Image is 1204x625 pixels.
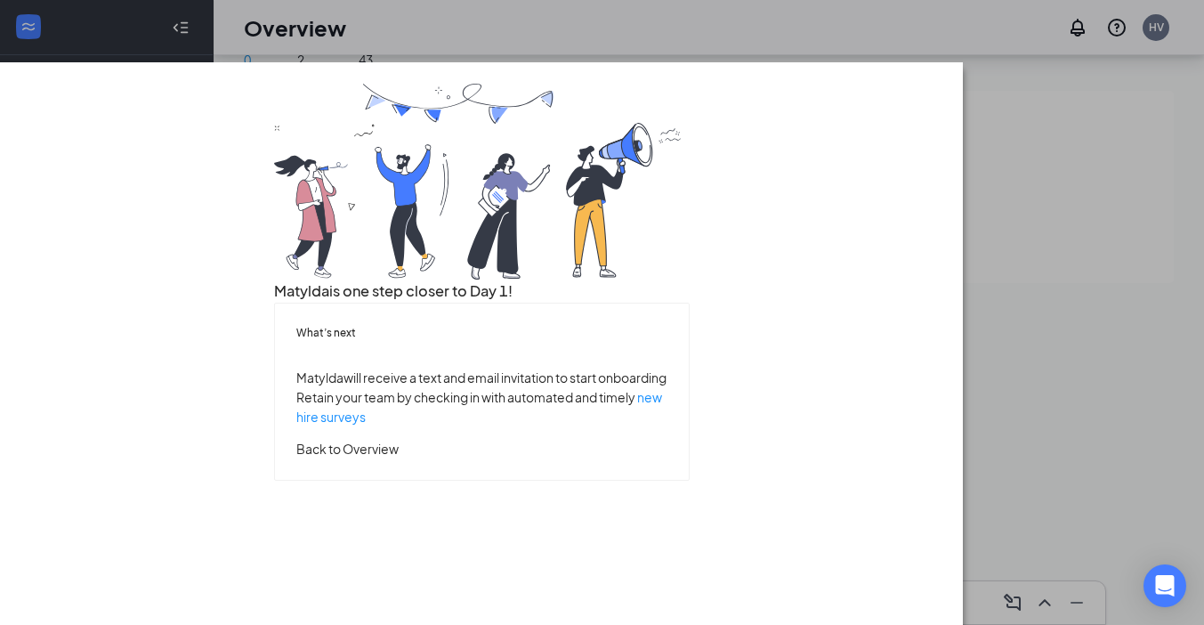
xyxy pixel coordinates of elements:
[1143,564,1186,607] div: Open Intercom Messenger
[274,280,690,303] h3: Matylda is one step closer to Day 1!
[296,325,667,341] h5: What’s next
[296,368,667,387] p: Matylda will receive a text and email invitation to start onboarding
[274,84,683,280] img: you are all set
[296,387,667,426] p: Retain your team by checking in with automated and timely
[296,439,399,459] button: Back to Overview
